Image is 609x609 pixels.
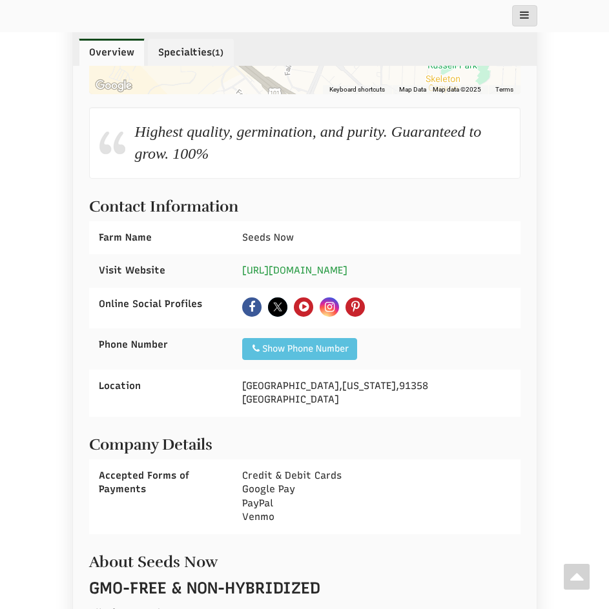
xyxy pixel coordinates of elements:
[232,370,520,417] div: , , [GEOGRAPHIC_DATA]
[512,5,537,26] button: main_menu
[79,39,145,66] a: Overview
[294,297,313,317] a: YouTube Click
[495,85,513,94] a: Terms (opens in new tab)
[89,107,521,179] div: Highest quality, germination, and purity. Guaranteed to grow. 100%
[89,328,233,361] div: Phone Number
[89,288,233,321] div: Online Social Profiles
[242,380,339,392] span: [GEOGRAPHIC_DATA]
[89,430,521,453] h2: Company Details
[329,85,385,94] button: Keyboard shortcuts
[89,370,233,403] div: Location
[72,32,537,66] ul: Profile Tabs
[320,297,339,317] a: Instagram Click
[399,380,428,392] span: 91358
[399,85,426,94] button: Map Data
[89,192,521,215] h2: Contact Information
[212,48,223,57] small: (1)
[346,297,365,317] a: Pinterest Click
[342,380,396,392] span: [US_STATE]
[242,265,347,276] a: [URL][DOMAIN_NAME]
[251,343,349,355] div: Show Phone Number
[242,470,342,523] span: Credit & Debit Cards Google Pay PayPal Venmo
[148,39,234,66] a: Specialties
[242,297,262,317] a: Facebook Click
[268,297,287,317] a: X Click
[89,254,233,287] div: Visit Website
[92,77,135,94] a: Open this area in Google Maps (opens a new window)
[268,297,287,317] img: X Seeds Now
[433,85,481,94] span: Map data ©2025
[242,232,294,243] span: Seeds Now
[92,77,135,94] img: Google
[89,547,521,570] h2: About Seeds Now
[89,221,233,254] div: Farm Name
[89,459,233,506] div: Accepted Forms of Payments
[89,578,320,597] span: GMO-FREE & NON-HYBRIDIZED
